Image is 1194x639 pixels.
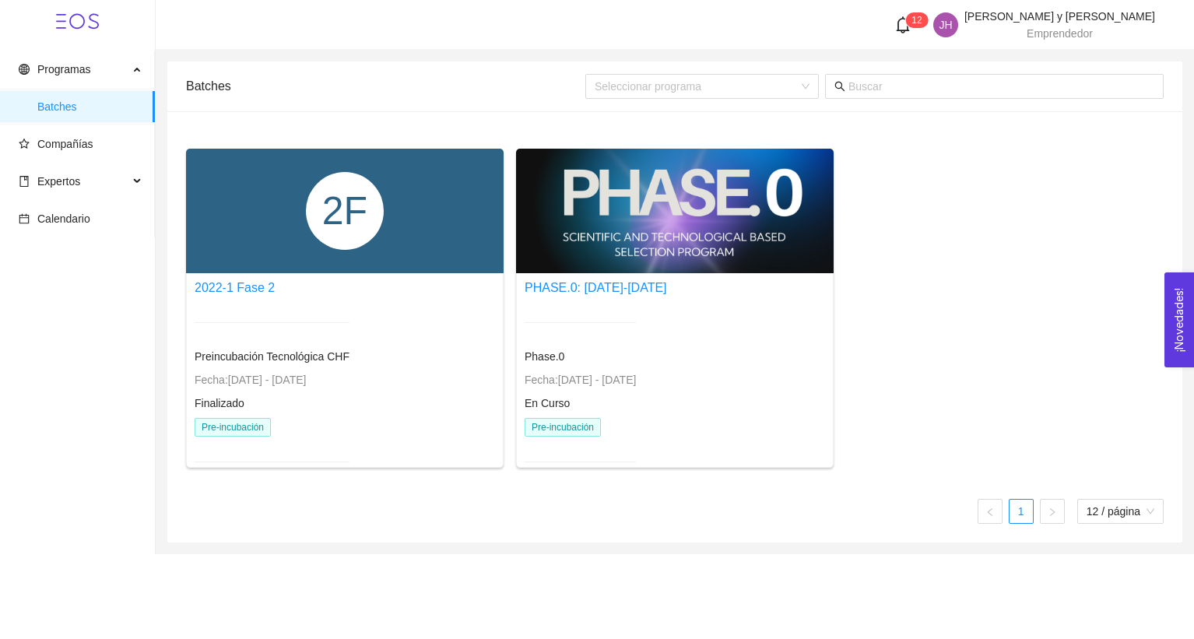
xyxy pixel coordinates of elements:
span: book [19,176,30,187]
a: 2022-1 Fase 2 [195,281,275,294]
span: Compañías [37,138,93,150]
span: Calendario [37,212,90,225]
span: bell [894,16,911,33]
span: Fecha: [DATE] - [DATE] [195,374,306,386]
span: calendar [19,213,30,224]
li: Página anterior [978,499,1003,524]
input: Buscar [848,78,1154,95]
span: Phase.0 [525,350,564,363]
span: Fecha: [DATE] - [DATE] [525,374,636,386]
span: Pre-incubación [525,418,601,437]
span: Preincubación Tecnológica CHF [195,350,349,363]
span: search [834,81,845,92]
div: Batches [186,64,585,108]
span: Pre-incubación [195,418,271,437]
span: right [1048,507,1057,517]
div: 2F [306,172,384,250]
span: Emprendedor [1027,27,1093,40]
a: 1 [1010,500,1033,523]
span: 1 [911,15,917,26]
button: right [1040,499,1065,524]
span: [PERSON_NAME] y [PERSON_NAME] [964,10,1155,23]
li: Página siguiente [1040,499,1065,524]
sup: 12 [905,12,928,28]
a: PHASE.0: [DATE]-[DATE] [525,281,667,294]
span: Programas [37,63,90,75]
span: left [985,507,995,517]
span: Expertos [37,175,80,188]
span: Finalizado [195,397,244,409]
span: JH [939,12,952,37]
span: global [19,64,30,75]
span: Batches [37,91,142,122]
span: En Curso [525,397,570,409]
li: 1 [1009,499,1034,524]
button: left [978,499,1003,524]
div: tamaño de página [1077,499,1164,524]
button: Open Feedback Widget [1164,272,1194,367]
span: 12 / página [1087,500,1154,523]
span: 2 [917,15,922,26]
span: star [19,139,30,149]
